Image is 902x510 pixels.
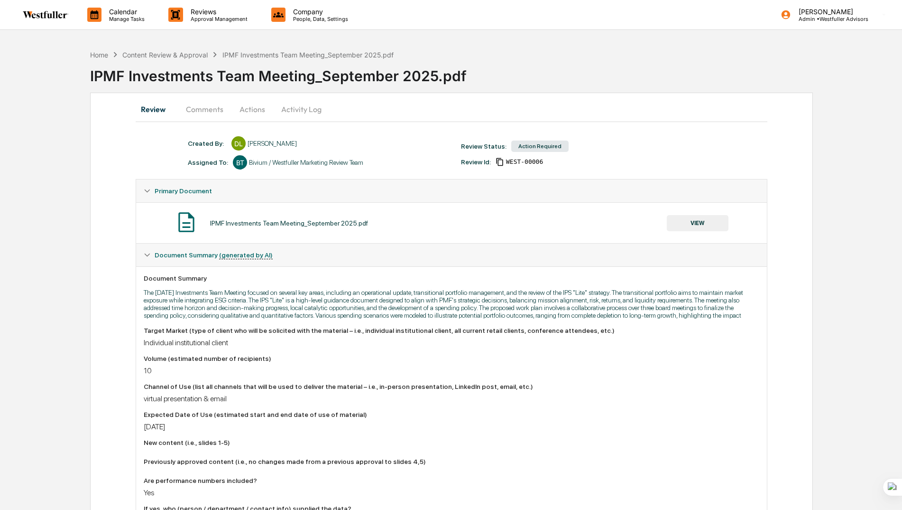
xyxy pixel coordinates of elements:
div: Created By: ‎ ‎ [188,140,227,147]
div: [DATE] [144,422,759,431]
p: [PERSON_NAME] [791,8,868,16]
div: Are performance numbers included? [144,477,759,484]
div: IPMF Investments Team Meeting_September 2025.pdf [222,51,394,59]
div: Previously approved content (i.e., no changes made from a previous approval to slides 4,5) [144,458,759,465]
img: Document Icon [175,210,198,234]
span: Primary Document [155,187,212,195]
p: Admin • Westfuller Advisors [791,16,868,22]
div: virtual presentation & email [144,394,759,403]
div: Expected Date of Use (estimated start and end date of use of material) [144,411,759,418]
div: BT [233,155,247,170]
div: Bivium / Westfuller Marketing Review Team [249,159,363,166]
div: Individual institutional client [144,338,759,347]
div: Channel of Use (list all channels that will be used to deliver the material – i.e., in-person pre... [144,383,759,390]
iframe: Open customer support [872,479,897,504]
div: secondary tabs example [136,98,767,121]
div: DL [231,136,246,151]
p: Reviews [183,8,252,16]
div: Review Id: [461,158,491,166]
div: Document Summary (generated by AI) [136,244,766,266]
div: Target Market (type of client who will be solicited with the material – i.e., individual institut... [144,327,759,334]
div: New content (i.e., slides 1-5) [144,439,759,446]
div: 10 [144,366,759,375]
button: Activity Log [274,98,329,121]
p: Calendar [101,8,149,16]
div: Primary Document [136,179,766,202]
p: Manage Tasks [101,16,149,22]
div: Document Summary [144,274,759,282]
div: [PERSON_NAME] [248,140,297,147]
span: 6f61c34c-3b01-4d45-bf23-7da346ec5513 [506,158,543,166]
button: Comments [178,98,231,121]
div: Primary Document [136,202,766,243]
div: Yes [144,488,759,497]
span: Document Summary [155,251,273,259]
button: Actions [231,98,274,121]
div: IPMF Investments Team Meeting_September 2025.pdf [90,60,902,85]
div: Volume (estimated number of recipients) [144,355,759,362]
p: People, Data, Settings [285,16,353,22]
div: Content Review & Approval [122,51,208,59]
button: Review [136,98,178,121]
u: (generated by AI) [219,251,273,259]
p: Approval Management [183,16,252,22]
p: The [DATE] Investments Team Meeting focused on several key areas, including an operational update... [144,289,759,319]
div: Assigned To: [188,159,228,166]
div: Home [90,51,108,59]
p: Company [285,8,353,16]
div: Review Status: [461,142,506,150]
button: VIEW [667,215,728,231]
img: logo [23,11,68,19]
div: Action Required [511,141,569,152]
div: IPMF Investments Team Meeting_September 2025.pdf [210,219,368,227]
